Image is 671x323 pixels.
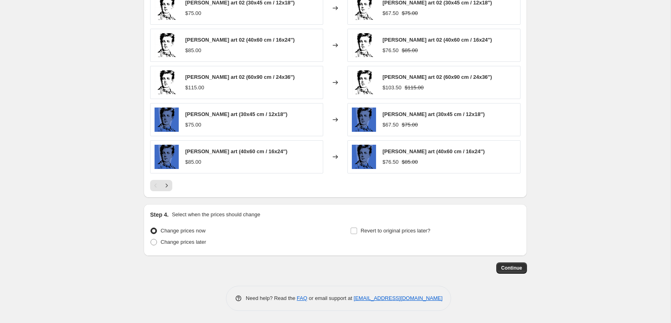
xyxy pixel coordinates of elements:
[185,84,204,92] div: $115.00
[352,108,376,132] img: ArthurRimbaud_popart_12x18in_bleed_80x.webp
[172,211,260,219] p: Select when the prices should change
[307,295,354,301] span: or email support at
[361,228,431,234] span: Revert to original prices later?
[297,295,307,301] a: FAQ
[402,121,418,129] strike: $75.00
[383,84,401,92] div: $103.50
[150,180,172,191] nav: Pagination
[352,33,376,57] img: ArthurRimbaud_ink02_12x18in_bleed_80x.webp
[150,211,169,219] h2: Step 4.
[383,158,399,166] div: $76.50
[501,265,522,271] span: Continue
[405,84,424,92] strike: $115.00
[352,70,376,95] img: ArthurRimbaud_ink02_12x18in_bleed_80x.webp
[246,295,297,301] span: Need help? Read the
[352,145,376,169] img: ArthurRimbaud_popart_12x18in_bleed_80x.webp
[496,262,527,274] button: Continue
[402,46,418,55] strike: $85.00
[185,74,295,80] span: [PERSON_NAME] art 02 (60x90 cm / 24x36″)
[161,180,172,191] button: Next
[185,37,295,43] span: [PERSON_NAME] art 02 (40x60 cm / 16x24″)
[354,295,443,301] a: [EMAIL_ADDRESS][DOMAIN_NAME]
[185,111,287,117] span: [PERSON_NAME] art (30x45 cm / 12x18″)
[383,46,399,55] div: $76.50
[185,121,201,129] div: $75.00
[383,37,492,43] span: [PERSON_NAME] art 02 (40x60 cm / 16x24″)
[155,70,179,95] img: ArthurRimbaud_ink02_12x18in_bleed_80x.webp
[185,158,201,166] div: $85.00
[161,228,205,234] span: Change prices now
[383,74,492,80] span: [PERSON_NAME] art 02 (60x90 cm / 24x36″)
[185,46,201,55] div: $85.00
[185,9,201,17] div: $75.00
[155,145,179,169] img: ArthurRimbaud_popart_12x18in_bleed_80x.webp
[161,239,206,245] span: Change prices later
[155,108,179,132] img: ArthurRimbaud_popart_12x18in_bleed_80x.webp
[155,33,179,57] img: ArthurRimbaud_ink02_12x18in_bleed_80x.webp
[383,121,399,129] div: $67.50
[383,111,485,117] span: [PERSON_NAME] art (30x45 cm / 12x18″)
[383,9,399,17] div: $67.50
[185,148,287,154] span: [PERSON_NAME] art (40x60 cm / 16x24″)
[402,158,418,166] strike: $85.00
[383,148,485,154] span: [PERSON_NAME] art (40x60 cm / 16x24″)
[402,9,418,17] strike: $75.00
